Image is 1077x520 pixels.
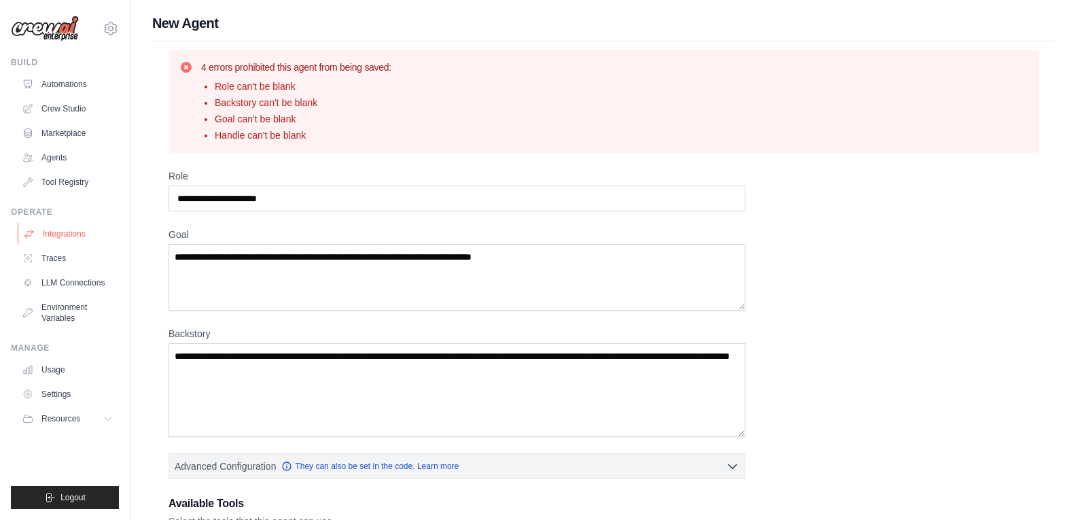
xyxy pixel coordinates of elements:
[215,80,391,93] li: Role can't be blank
[169,454,745,479] button: Advanced Configuration They can also be set in the code. Learn more
[169,169,745,183] label: Role
[16,408,119,430] button: Resources
[41,413,80,424] span: Resources
[11,343,119,353] div: Manage
[16,98,119,120] a: Crew Studio
[215,128,391,142] li: Handle can't be blank
[16,73,119,95] a: Automations
[169,327,745,341] label: Backstory
[60,492,86,503] span: Logout
[152,14,1055,33] h1: New Agent
[16,359,119,381] a: Usage
[11,57,119,68] div: Build
[201,60,391,74] h3: 4 errors prohibited this agent from being saved:
[16,383,119,405] a: Settings
[16,272,119,294] a: LLM Connections
[175,460,276,473] span: Advanced Configuration
[281,461,459,472] a: They can also be set in the code. Learn more
[169,228,745,241] label: Goal
[16,247,119,269] a: Traces
[16,147,119,169] a: Agents
[11,16,79,41] img: Logo
[11,486,119,509] button: Logout
[16,296,119,329] a: Environment Variables
[16,122,119,144] a: Marketplace
[18,223,120,245] a: Integrations
[169,496,745,512] h3: Available Tools
[215,96,391,109] li: Backstory can't be blank
[16,171,119,193] a: Tool Registry
[11,207,119,218] div: Operate
[215,112,391,126] li: Goal can't be blank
